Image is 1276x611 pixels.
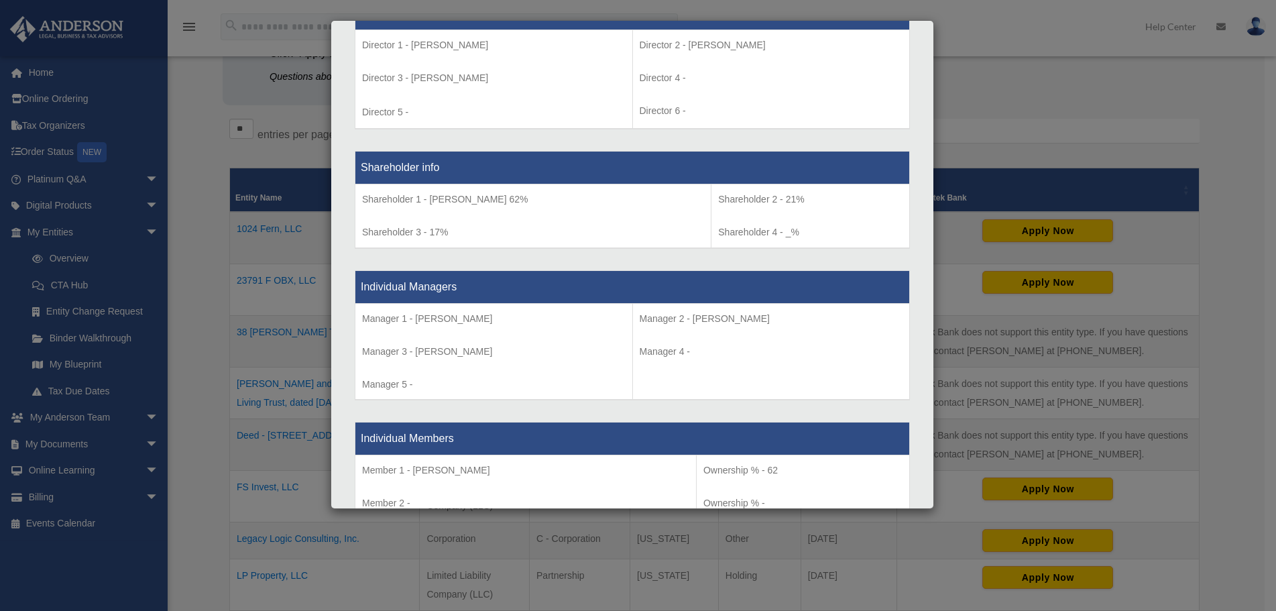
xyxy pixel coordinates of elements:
p: Director 6 - [640,103,903,119]
p: Shareholder 1 - [PERSON_NAME] 62% [362,191,704,208]
p: Ownership % - [703,495,903,512]
p: Shareholder 4 - _% [718,224,903,241]
th: Individual Members [355,423,910,455]
p: Manager 4 - [640,343,903,360]
th: Shareholder info [355,152,910,184]
td: Director 5 - [355,30,633,129]
p: Manager 5 - [362,376,626,393]
p: Manager 1 - [PERSON_NAME] [362,311,626,327]
p: Director 3 - [PERSON_NAME] [362,70,626,87]
p: Director 2 - [PERSON_NAME] [640,37,903,54]
p: Shareholder 3 - 17% [362,224,704,241]
p: Member 1 - [PERSON_NAME] [362,462,689,479]
p: Director 4 - [640,70,903,87]
p: Director 1 - [PERSON_NAME] [362,37,626,54]
p: Member 2 - [362,495,689,512]
p: Manager 2 - [PERSON_NAME] [640,311,903,327]
p: Shareholder 2 - 21% [718,191,903,208]
th: Individual Managers [355,270,910,303]
p: Manager 3 - [PERSON_NAME] [362,343,626,360]
p: Ownership % - 62 [703,462,903,479]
